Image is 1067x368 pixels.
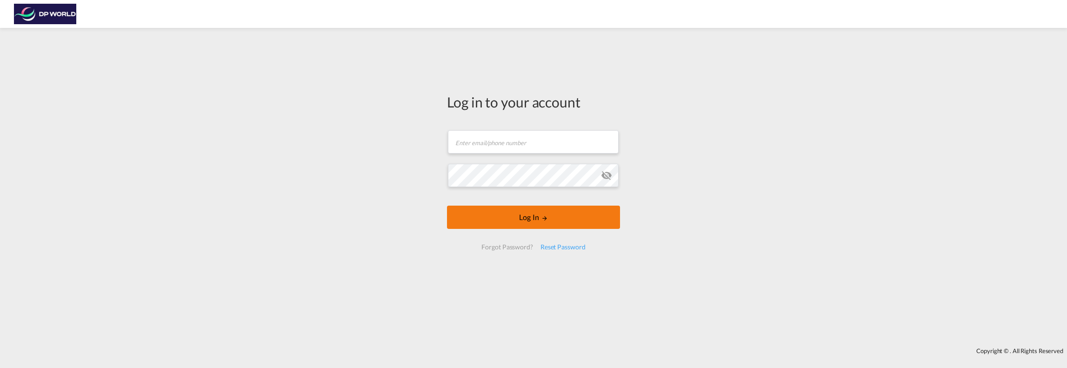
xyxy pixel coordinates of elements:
[447,92,620,112] div: Log in to your account
[448,130,619,154] input: Enter email/phone number
[447,206,620,229] button: LOGIN
[14,4,77,25] img: c08ca190194411f088ed0f3ba295208c.png
[478,239,536,255] div: Forgot Password?
[601,170,612,181] md-icon: icon-eye-off
[537,239,589,255] div: Reset Password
